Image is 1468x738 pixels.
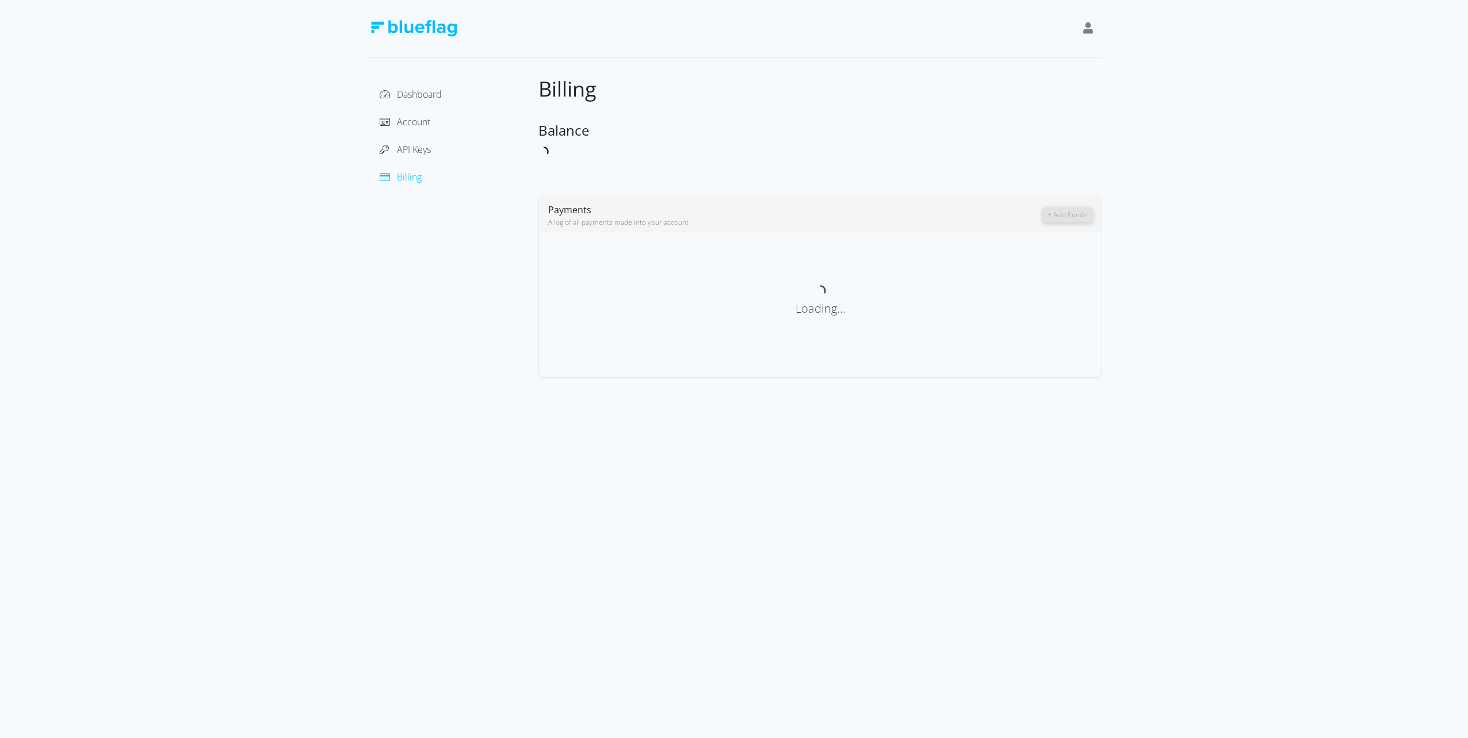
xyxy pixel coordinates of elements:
[397,143,431,156] span: API Keys
[370,20,457,37] img: Blue Flag Logo
[380,88,442,101] a: Dashboard
[397,116,430,128] span: Account
[397,171,422,183] span: Billing
[380,143,431,156] a: API Keys
[538,75,597,103] span: Billing
[548,203,591,216] span: Payments
[548,217,1043,228] div: A log of all payments made into your account
[1043,207,1092,222] button: + Add Funds
[380,116,430,128] a: Account
[538,121,589,140] span: Balance
[548,300,1092,317] div: Loading...
[397,88,442,101] span: Dashboard
[380,171,422,183] a: Billing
